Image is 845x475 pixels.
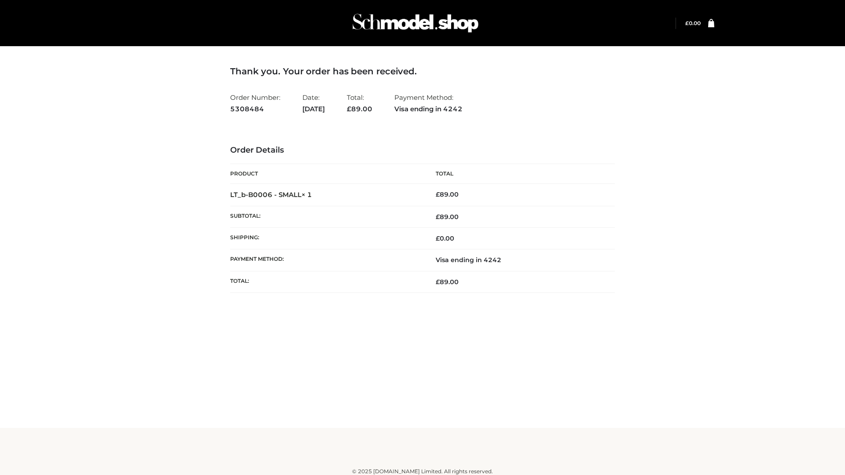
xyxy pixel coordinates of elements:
[436,234,454,242] bdi: 0.00
[230,103,280,115] strong: 5308484
[230,146,615,155] h3: Order Details
[349,6,481,40] img: Schmodel Admin 964
[685,20,701,26] bdi: 0.00
[436,278,440,286] span: £
[230,228,422,249] th: Shipping:
[230,66,615,77] h3: Thank you. Your order has been received.
[394,90,463,117] li: Payment Method:
[230,164,422,184] th: Product
[230,271,422,292] th: Total:
[685,20,701,26] a: £0.00
[347,90,372,117] li: Total:
[436,234,440,242] span: £
[301,190,312,199] strong: × 1
[230,190,312,199] strong: LT_b-B0006 - SMALL
[422,164,615,184] th: Total
[685,20,689,26] span: £
[436,213,459,221] span: 89.00
[302,103,325,115] strong: [DATE]
[302,90,325,117] li: Date:
[230,249,422,271] th: Payment method:
[436,278,459,286] span: 89.00
[230,206,422,227] th: Subtotal:
[436,213,440,221] span: £
[347,105,372,113] span: 89.00
[230,90,280,117] li: Order Number:
[436,190,459,198] bdi: 89.00
[394,103,463,115] strong: Visa ending in 4242
[347,105,351,113] span: £
[422,249,615,271] td: Visa ending in 4242
[436,190,440,198] span: £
